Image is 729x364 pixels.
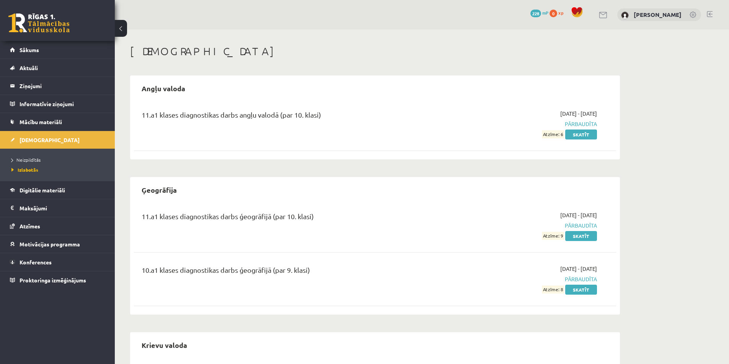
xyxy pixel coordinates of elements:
a: Sākums [10,41,105,59]
div: 11.a1 klases diagnostikas darbs angļu valodā (par 10. klasi) [142,110,441,124]
a: Informatīvie ziņojumi [10,95,105,113]
span: Digitālie materiāli [20,187,65,193]
a: Aktuāli [10,59,105,77]
h1: [DEMOGRAPHIC_DATA] [130,45,620,58]
span: Sākums [20,46,39,53]
legend: Ziņojumi [20,77,105,95]
span: [DEMOGRAPHIC_DATA] [20,136,80,143]
a: Rīgas 1. Tālmācības vidusskola [8,13,70,33]
span: [DATE] - [DATE] [560,265,597,273]
a: Skatīt [565,285,597,295]
span: Atzīme: 6 [542,130,564,138]
span: Pārbaudīta [453,221,597,230]
span: xp [558,10,563,16]
a: Konferences [10,253,105,271]
span: Konferences [20,259,52,266]
a: Maksājumi [10,199,105,217]
a: [PERSON_NAME] [634,11,682,18]
span: 228 [530,10,541,17]
a: Mācību materiāli [10,113,105,131]
legend: Informatīvie ziņojumi [20,95,105,113]
a: Ziņojumi [10,77,105,95]
span: Atzīme: 8 [542,285,564,293]
span: Pārbaudīta [453,120,597,128]
a: 228 mP [530,10,548,16]
a: 0 xp [550,10,567,16]
a: [DEMOGRAPHIC_DATA] [10,131,105,149]
img: Kate Buliņa [621,11,629,19]
div: 10.a1 klases diagnostikas darbs ģeogrāfijā (par 9. klasi) [142,265,441,279]
span: [DATE] - [DATE] [560,211,597,219]
h2: Angļu valoda [134,79,193,97]
span: Pārbaudīta [453,275,597,283]
span: Atzīme: 9 [542,232,564,240]
a: Neizpildītās [11,156,107,163]
a: Motivācijas programma [10,235,105,253]
span: Aktuāli [20,64,38,71]
h2: Krievu valoda [134,336,195,354]
span: Motivācijas programma [20,241,80,248]
span: Neizpildītās [11,157,41,163]
h2: Ģeogrāfija [134,181,184,199]
span: [DATE] - [DATE] [560,110,597,118]
a: Proktoringa izmēģinājums [10,271,105,289]
span: Izlabotās [11,167,38,173]
span: Atzīmes [20,223,40,230]
span: Proktoringa izmēģinājums [20,277,86,284]
span: mP [542,10,548,16]
legend: Maksājumi [20,199,105,217]
a: Skatīt [565,231,597,241]
span: 0 [550,10,557,17]
div: 11.a1 klases diagnostikas darbs ģeogrāfijā (par 10. klasi) [142,211,441,225]
a: Atzīmes [10,217,105,235]
span: Mācību materiāli [20,118,62,125]
a: Skatīt [565,130,597,139]
a: Digitālie materiāli [10,181,105,199]
a: Izlabotās [11,166,107,173]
